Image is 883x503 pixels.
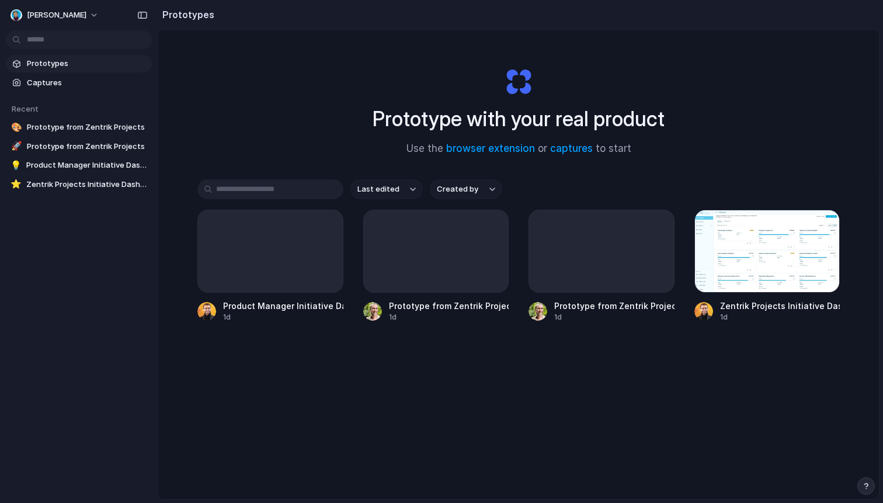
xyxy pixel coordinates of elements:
div: ⭐ [11,179,22,190]
div: 1d [720,312,840,322]
div: Zentrik Projects Initiative Dashboard [720,300,840,312]
span: Created by [437,183,478,195]
a: Captures [6,74,152,92]
a: Prototypes [6,55,152,72]
a: 🚀Prototype from Zentrik Projects [6,138,152,155]
div: 1d [223,312,343,322]
a: 🎨Prototype from Zentrik Projects [6,119,152,136]
span: Captures [27,77,147,89]
div: Product Manager Initiative Dashboard [223,300,343,312]
a: Zentrik Projects Initiative DashboardZentrik Projects Initiative Dashboard1d [694,210,840,322]
a: Prototype from Zentrik Projects1d [363,210,509,322]
div: 🚀 [11,141,22,152]
a: Prototype from Zentrik Projects1d [529,210,675,322]
a: captures [550,143,593,154]
span: Prototype from Zentrik Projects [27,122,147,133]
span: Recent [12,104,39,113]
div: Prototype from Zentrik Projects [389,300,509,312]
a: Product Manager Initiative Dashboard1d [197,210,343,322]
button: [PERSON_NAME] [6,6,105,25]
a: ⭐Zentrik Projects Initiative Dashboard [6,176,152,193]
span: Zentrik Projects Initiative Dashboard [26,179,147,190]
span: Use the or to start [406,141,631,157]
span: [PERSON_NAME] [27,9,86,21]
div: 💡 [11,159,22,171]
a: 💡Product Manager Initiative Dashboard [6,157,152,174]
a: browser extension [446,143,535,154]
span: Last edited [357,183,399,195]
h2: Prototypes [158,8,214,22]
div: 1d [389,312,509,322]
button: Last edited [350,179,423,199]
div: Prototype from Zentrik Projects [554,300,675,312]
button: Created by [430,179,502,199]
h1: Prototype with your real product [373,103,665,134]
div: 1d [554,312,675,322]
span: Prototypes [27,58,147,70]
div: 🎨 [11,122,22,133]
span: Prototype from Zentrik Projects [27,141,147,152]
span: Product Manager Initiative Dashboard [26,159,147,171]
